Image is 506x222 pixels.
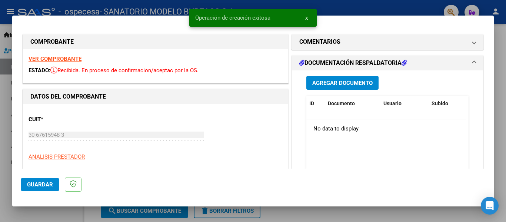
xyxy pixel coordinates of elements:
[312,80,373,86] span: Agregar Documento
[306,76,379,90] button: Agregar Documento
[429,96,466,112] datatable-header-cell: Subido
[306,96,325,112] datatable-header-cell: ID
[306,119,466,138] div: No data to display
[481,197,499,215] div: Open Intercom Messenger
[328,100,355,106] span: Documento
[30,38,74,45] strong: COMPROBANTE
[30,93,106,100] strong: DATOS DEL COMPROBANTE
[195,14,270,21] span: Operación de creación exitosa
[29,153,85,160] span: ANALISIS PRESTADOR
[299,37,340,46] h1: COMENTARIOS
[466,96,503,112] datatable-header-cell: Acción
[27,181,53,188] span: Guardar
[29,56,81,62] a: VER COMPROBANTE
[299,59,407,67] h1: DOCUMENTACIÓN RESPALDATORIA
[292,34,483,49] mat-expansion-panel-header: COMENTARIOS
[29,115,105,124] p: CUIT
[29,67,50,74] span: ESTADO:
[432,100,448,106] span: Subido
[292,56,483,70] mat-expansion-panel-header: DOCUMENTACIÓN RESPALDATORIA
[50,67,199,74] span: Recibida. En proceso de confirmacion/aceptac por la OS.
[309,100,314,106] span: ID
[305,14,308,21] span: x
[29,167,283,175] p: SANATORIO MODELO BURZACO S A
[383,100,402,106] span: Usuario
[380,96,429,112] datatable-header-cell: Usuario
[299,11,314,24] button: x
[21,178,59,191] button: Guardar
[325,96,380,112] datatable-header-cell: Documento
